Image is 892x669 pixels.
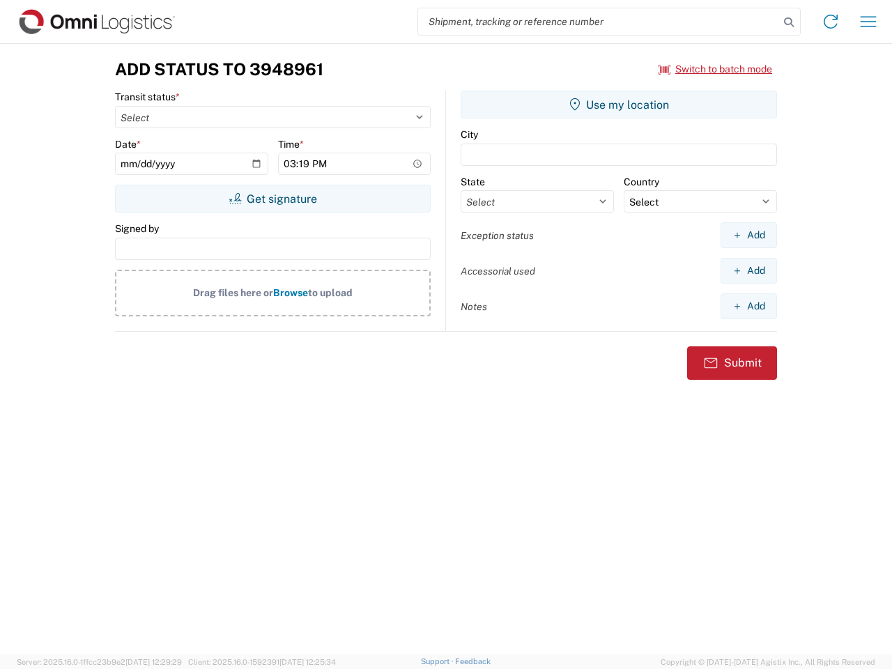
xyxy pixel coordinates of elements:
[188,658,336,666] span: Client: 2025.16.0-1592391
[461,176,485,188] label: State
[461,229,534,242] label: Exception status
[115,91,180,103] label: Transit status
[721,293,777,319] button: Add
[721,222,777,248] button: Add
[115,222,159,235] label: Signed by
[721,258,777,284] button: Add
[125,658,182,666] span: [DATE] 12:29:29
[273,287,308,298] span: Browse
[659,58,772,81] button: Switch to batch mode
[115,59,323,79] h3: Add Status to 3948961
[461,128,478,141] label: City
[624,176,659,188] label: Country
[661,656,875,668] span: Copyright © [DATE]-[DATE] Agistix Inc., All Rights Reserved
[308,287,353,298] span: to upload
[687,346,777,380] button: Submit
[461,300,487,313] label: Notes
[115,185,431,213] button: Get signature
[279,658,336,666] span: [DATE] 12:25:34
[115,138,141,151] label: Date
[421,657,456,666] a: Support
[461,265,535,277] label: Accessorial used
[278,138,304,151] label: Time
[461,91,777,118] button: Use my location
[193,287,273,298] span: Drag files here or
[17,658,182,666] span: Server: 2025.16.0-1ffcc23b9e2
[455,657,491,666] a: Feedback
[418,8,779,35] input: Shipment, tracking or reference number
